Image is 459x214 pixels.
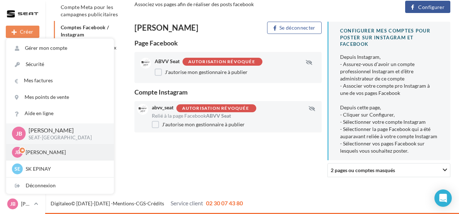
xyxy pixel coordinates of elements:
a: JB [PERSON_NAME] [6,197,39,211]
p: [PERSON_NAME] [21,200,31,208]
button: Configurer [405,1,450,13]
div: Relié à la page Facebook [152,112,319,119]
span: Associez vos pages afin de réaliser des posts facebook [134,1,254,7]
div: Page Facebook [134,40,322,46]
span: ABVV Seat [155,58,180,64]
span: Compte Meta pour les campagnes publicitaires [61,4,118,17]
label: J'autorise mon gestionnaire à publier [155,69,248,76]
span: Service client [171,200,203,206]
div: Autorisation révoquée [182,106,249,111]
div: [PERSON_NAME] [134,24,225,32]
span: abvv_seat [152,104,173,110]
span: JB [15,149,20,156]
a: Digitaleo [51,200,71,206]
div: Autorisation révoquée [188,60,255,64]
p: SK EPINAY [26,165,105,172]
span: 2 pages ou comptes masqués [331,167,395,173]
button: Créer [6,26,39,38]
span: JB [10,200,16,208]
a: Sécurité [6,56,114,73]
button: Se déconnecter [267,22,322,34]
div: Compte Instagram [134,89,322,95]
a: CGS [136,200,146,206]
span: 02 30 07 43 80 [206,200,243,206]
span: ABVV Seat [206,113,231,119]
a: Mes points de vente [6,89,114,105]
a: Aide en ligne [6,105,114,122]
div: Depuis Instagram, - Assurez-vous d’avoir un compte professionnel Instagram et d’être administrate... [340,53,439,154]
a: Crédits [147,200,164,206]
p: [PERSON_NAME] [29,126,102,135]
div: Nouvelle campagne [6,26,39,38]
span: © [DATE]-[DATE] - - - [51,200,243,206]
p: SEAT-[GEOGRAPHIC_DATA] [29,135,102,141]
div: Déconnexion [6,178,114,194]
a: Mes factures [6,73,114,89]
label: J'autorise mon gestionnaire à publier [152,121,245,128]
a: Mentions [113,200,134,206]
span: SE [14,165,20,172]
span: JB [16,130,22,138]
div: CONFIGURER MES COMPTES POUR POSTER sur instagram et facebook [340,27,439,48]
p: [PERSON_NAME] [26,149,105,156]
span: Configurer [418,4,445,10]
div: Open Intercom Messenger [434,189,452,207]
a: Gérer mon compte [6,40,114,56]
